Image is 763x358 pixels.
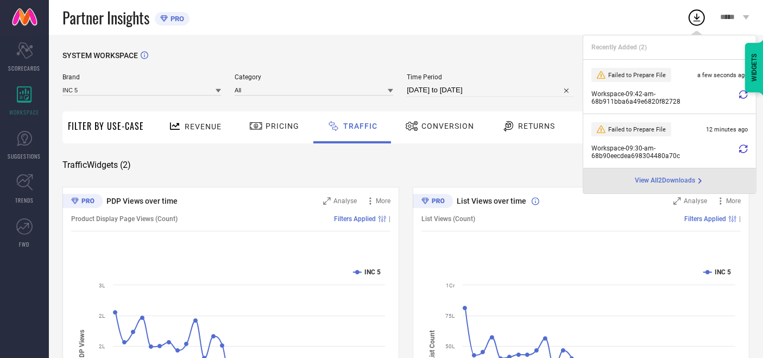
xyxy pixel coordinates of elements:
span: Filters Applied [684,215,726,223]
span: | [739,215,741,223]
span: Analyse [333,197,357,205]
span: Traffic Widgets ( 2 ) [62,160,131,171]
text: 75L [445,313,455,319]
svg: Zoom [323,197,331,205]
span: View All 2 Downloads [635,177,696,185]
span: FWD [20,240,30,248]
span: Category [235,73,393,81]
span: Failed to Prepare File [608,72,666,79]
span: 12 minutes ago [706,126,748,133]
div: Retry [739,90,748,105]
span: PDP Views over time [106,197,178,205]
span: Conversion [421,122,474,130]
span: Partner Insights [62,7,149,29]
div: Retry [739,145,748,160]
span: Failed to Prepare File [608,126,666,133]
span: SUGGESTIONS [8,152,41,160]
span: List Views (Count) [421,215,475,223]
span: Revenue [185,122,222,131]
a: View All2Downloads [635,177,704,185]
span: Recently Added ( 2 ) [591,43,647,51]
span: Workspace - 09:42-am - 68b911bba6a49e6820f82728 [591,90,736,105]
span: SCORECARDS [9,64,41,72]
span: Filters Applied [334,215,376,223]
text: INC 5 [715,268,731,276]
text: 2L [99,313,105,319]
span: Returns [518,122,555,130]
span: List Views over time [457,197,526,205]
span: PRO [168,15,184,23]
span: a few seconds ago [697,72,748,79]
span: Filter By Use-Case [68,120,144,133]
svg: Zoom [673,197,681,205]
span: SYSTEM WORKSPACE [62,51,138,60]
text: INC 5 [364,268,381,276]
span: | [389,215,390,223]
span: WORKSPACE [10,108,40,116]
text: 2L [99,343,105,349]
text: 3L [99,282,105,288]
span: Brand [62,73,221,81]
div: Premium [413,194,453,210]
span: Pricing [266,122,299,130]
text: 50L [445,343,455,349]
span: Workspace - 09:30-am - 68b90eecdea698304480a70c [591,145,736,160]
text: 1Cr [446,282,455,288]
div: Open download page [635,177,704,185]
span: Traffic [343,122,377,130]
span: TRENDS [15,196,34,204]
span: Product Display Page Views (Count) [71,215,178,223]
span: Time Period [407,73,574,81]
span: More [726,197,741,205]
span: Analyse [684,197,707,205]
span: More [376,197,390,205]
div: Premium [62,194,103,210]
div: Open download list [687,8,707,27]
input: Select time period [407,84,574,97]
